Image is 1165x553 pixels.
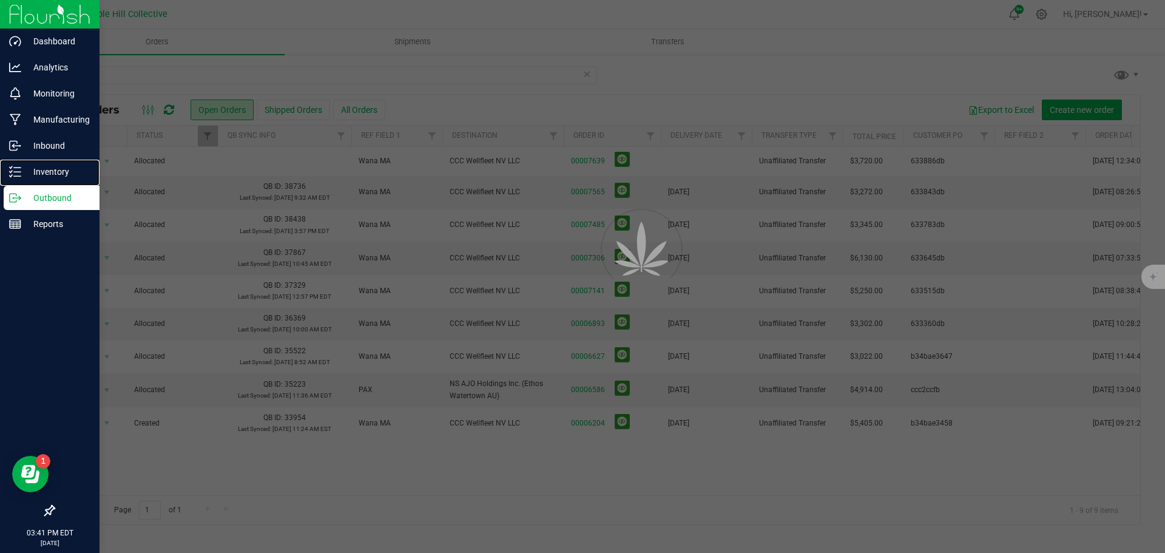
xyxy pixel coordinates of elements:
[21,217,94,231] p: Reports
[9,218,21,230] inline-svg: Reports
[12,456,49,492] iframe: Resource center
[9,35,21,47] inline-svg: Dashboard
[21,60,94,75] p: Analytics
[9,61,21,73] inline-svg: Analytics
[21,191,94,205] p: Outbound
[5,528,94,538] p: 03:41 PM EDT
[9,166,21,178] inline-svg: Inventory
[9,140,21,152] inline-svg: Inbound
[9,87,21,100] inline-svg: Monitoring
[21,165,94,179] p: Inventory
[36,454,50,469] iframe: Resource center unread badge
[21,138,94,153] p: Inbound
[21,34,94,49] p: Dashboard
[5,538,94,548] p: [DATE]
[21,86,94,101] p: Monitoring
[21,112,94,127] p: Manufacturing
[9,114,21,126] inline-svg: Manufacturing
[9,192,21,204] inline-svg: Outbound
